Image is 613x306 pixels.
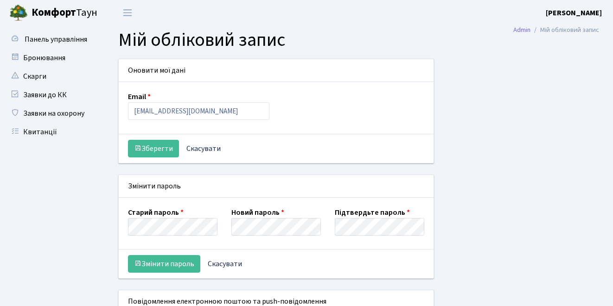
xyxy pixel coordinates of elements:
[116,5,139,20] button: Переключити навігацію
[202,255,248,273] a: Скасувати
[118,29,599,51] h1: Мій обліковий запис
[9,4,28,22] img: logo.png
[5,67,97,86] a: Скарги
[5,86,97,104] a: Заявки до КК
[128,207,184,218] label: Старий пароль
[499,20,613,40] nav: breadcrumb
[32,5,97,21] span: Таун
[119,175,434,198] div: Змінити пароль
[231,207,284,218] label: Новий пароль
[128,255,200,273] button: Змінити пароль
[32,5,76,20] b: Комфорт
[5,123,97,141] a: Квитанції
[119,59,434,82] div: Оновити мої дані
[25,34,87,44] span: Панель управління
[530,25,599,35] li: Мій обліковий запис
[513,25,530,35] a: Admin
[546,8,602,18] b: [PERSON_NAME]
[5,49,97,67] a: Бронювання
[128,140,179,157] button: Зберегти
[546,7,602,19] a: [PERSON_NAME]
[128,91,151,102] label: Email
[5,104,97,123] a: Заявки на охорону
[5,30,97,49] a: Панель управління
[335,207,410,218] label: Підтвердьте пароль
[180,140,227,157] a: Скасувати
